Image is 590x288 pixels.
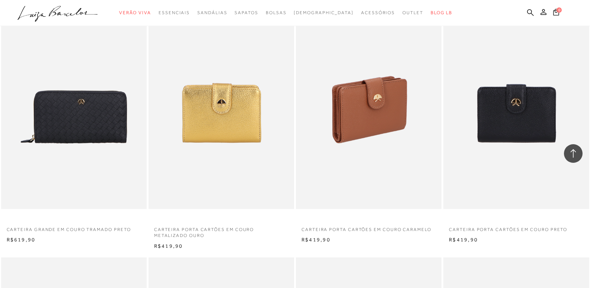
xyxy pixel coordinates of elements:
[296,222,441,233] a: CARTEIRA PORTA CARTÕES EM COURO CARAMELO
[551,8,561,18] button: 0
[402,10,423,15] span: Outlet
[235,6,258,20] a: categoryNavScreenReaderText
[294,10,354,15] span: [DEMOGRAPHIC_DATA]
[431,10,452,15] span: BLOG LB
[1,222,147,233] a: CARTEIRA GRANDE EM COURO TRAMADO PRETO
[266,6,287,20] a: categoryNavScreenReaderText
[294,6,354,20] a: noSubCategoriesText
[235,10,258,15] span: Sapatos
[443,222,589,233] a: CARTEIRA PORTA CARTÕES EM COURO PRETO
[431,6,452,20] a: BLOG LB
[197,10,227,15] span: Sandálias
[302,237,331,243] span: R$419,90
[556,7,562,13] span: 0
[197,6,227,20] a: categoryNavScreenReaderText
[159,10,190,15] span: Essenciais
[154,243,183,249] span: R$419,90
[402,6,423,20] a: categoryNavScreenReaderText
[119,6,151,20] a: categoryNavScreenReaderText
[7,237,36,243] span: R$619,90
[119,10,151,15] span: Verão Viva
[361,6,395,20] a: categoryNavScreenReaderText
[149,222,294,239] a: CARTEIRA PORTA CARTÕES EM COURO METALIZADO OURO
[361,10,395,15] span: Acessórios
[449,237,478,243] span: R$419,90
[266,10,287,15] span: Bolsas
[159,6,190,20] a: categoryNavScreenReaderText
